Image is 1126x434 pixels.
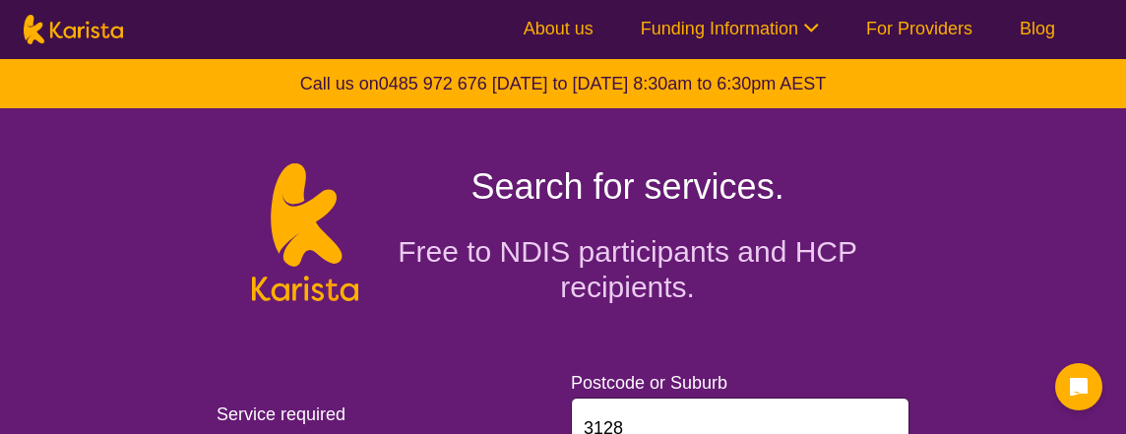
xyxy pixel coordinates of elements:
[866,19,972,38] a: For Providers
[217,404,345,424] label: Service required
[1020,19,1055,38] a: Blog
[571,373,727,393] label: Postcode or Suburb
[524,19,594,38] a: About us
[382,234,874,305] h2: Free to NDIS participants and HCP recipients.
[641,19,819,38] a: Funding Information
[252,163,357,301] img: Karista logo
[300,74,827,93] b: Call us on [DATE] to [DATE] 8:30am to 6:30pm AEST
[24,15,123,44] img: Karista logo
[382,163,874,211] h1: Search for services.
[379,74,487,93] a: 0485 972 676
